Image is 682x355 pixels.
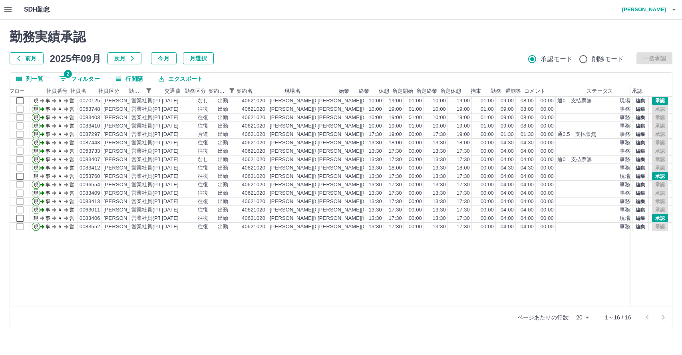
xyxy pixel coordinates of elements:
[226,85,237,96] button: フィルター表示
[58,132,62,137] text: Ａ
[521,156,534,164] div: 04:00
[10,29,672,44] h2: 勤務実績承認
[389,164,402,172] div: 18:00
[369,114,382,122] div: 10:00
[521,131,534,138] div: 01:30
[620,122,662,130] div: 事務担当者承認待
[283,85,331,97] div: 現場名
[389,148,402,155] div: 17:30
[573,312,592,323] div: 20
[46,165,50,171] text: 事
[389,106,402,113] div: 19:00
[69,85,97,97] div: 社員名
[632,85,642,97] div: 承認
[46,140,50,146] text: 事
[457,148,470,155] div: 17:30
[270,164,368,172] div: [PERSON_NAME][GEOGRAPHIC_DATA]
[131,139,173,147] div: 営業社員(PT契約)
[34,98,38,104] text: 現
[369,106,382,113] div: 10:00
[632,96,649,105] button: 編集
[80,148,100,155] div: 0053733
[237,85,252,97] div: 契約名
[339,85,349,97] div: 始業
[632,138,649,147] button: 編集
[318,114,432,122] div: [PERSON_NAME][GEOGRAPHIC_DATA]クラブ
[80,97,100,105] div: 0070125
[218,106,228,113] div: 出勤
[541,97,554,105] div: 00:00
[131,164,173,172] div: 営業社員(PT契約)
[483,85,503,97] div: 勤務
[592,54,624,64] span: 削除モード
[70,85,86,97] div: 社員名
[371,85,391,97] div: 休憩
[185,85,206,97] div: 勤務区分
[541,164,554,172] div: 00:00
[64,70,72,78] span: 2
[242,122,265,130] div: 40621020
[46,123,50,129] text: 事
[242,139,265,147] div: 40621020
[198,122,208,130] div: 往復
[34,140,38,146] text: 現
[481,97,494,105] div: 01:00
[620,131,662,138] div: 事務担当者承認待
[270,97,368,105] div: [PERSON_NAME][GEOGRAPHIC_DATA]
[501,139,514,147] div: 04:30
[58,165,62,171] text: Ａ
[369,148,382,155] div: 13:30
[632,147,649,156] button: 編集
[10,73,50,85] button: 列選択
[457,114,470,122] div: 19:00
[369,139,382,147] div: 13:30
[409,97,422,105] div: 01:00
[218,156,228,164] div: 出勤
[457,122,470,130] div: 19:00
[162,148,179,155] div: [DATE]
[127,85,163,97] div: 勤務日
[80,106,100,113] div: 0053748
[103,164,147,172] div: [PERSON_NAME]
[440,85,461,97] div: 所定休憩
[58,140,62,146] text: Ａ
[58,157,62,162] text: Ａ
[162,106,179,113] div: [DATE]
[481,164,494,172] div: 00:00
[389,122,402,130] div: 19:00
[369,97,382,105] div: 10:00
[620,114,662,122] div: 事務担当者承認待
[369,156,382,164] div: 13:30
[318,156,432,164] div: [PERSON_NAME][GEOGRAPHIC_DATA]クラブ
[70,132,74,137] text: 営
[131,114,173,122] div: 営業社員(PT契約)
[242,97,265,105] div: 40621020
[318,148,432,155] div: [PERSON_NAME][GEOGRAPHIC_DATA]クラブ
[389,114,402,122] div: 19:00
[392,85,414,97] div: 所定開始
[521,164,534,172] div: 04:30
[109,73,149,85] button: 行間隔
[58,106,62,112] text: Ａ
[359,85,369,97] div: 終業
[162,131,179,138] div: [DATE]
[218,173,228,180] div: 出勤
[433,122,446,130] div: 10:00
[318,131,432,138] div: [PERSON_NAME][GEOGRAPHIC_DATA]クラブ
[34,106,38,112] text: 現
[481,114,494,122] div: 01:00
[46,85,68,97] div: 社員番号
[207,85,235,97] div: 契約コード
[620,139,662,147] div: 事務担当者承認待
[632,189,649,197] button: 編集
[107,52,141,64] button: 次月
[198,106,208,113] div: 往復
[270,173,368,180] div: [PERSON_NAME][GEOGRAPHIC_DATA]
[80,114,100,122] div: 0083403
[521,106,534,113] div: 08:00
[521,139,534,147] div: 04:30
[457,106,470,113] div: 19:00
[415,85,439,97] div: 所定終業
[198,131,208,138] div: 片道
[481,148,494,155] div: 00:00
